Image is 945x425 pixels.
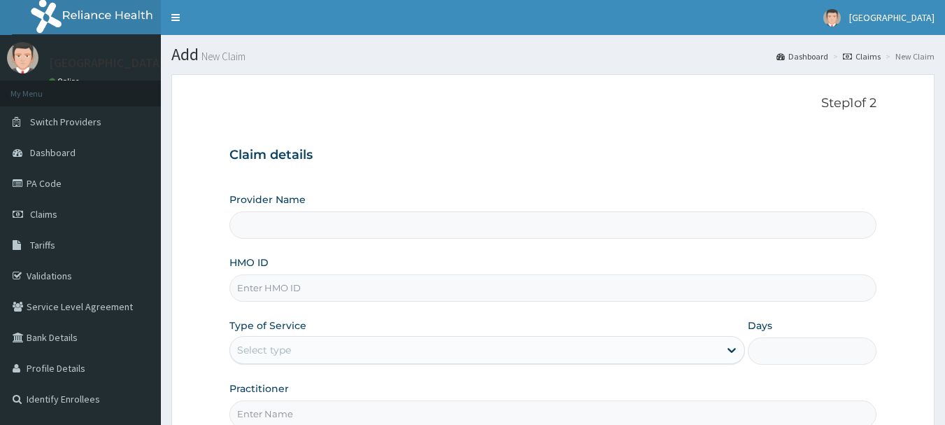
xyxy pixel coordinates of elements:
[171,46,935,64] h1: Add
[776,50,828,62] a: Dashboard
[229,274,877,302] input: Enter HMO ID
[49,76,83,86] a: Online
[229,319,306,333] label: Type of Service
[823,9,841,27] img: User Image
[229,382,289,396] label: Practitioner
[229,148,877,163] h3: Claim details
[30,146,76,159] span: Dashboard
[229,96,877,111] p: Step 1 of 2
[49,57,164,69] p: [GEOGRAPHIC_DATA]
[882,50,935,62] li: New Claim
[30,239,55,251] span: Tariffs
[199,51,246,62] small: New Claim
[748,319,772,333] label: Days
[843,50,881,62] a: Claims
[30,208,57,221] span: Claims
[237,343,291,357] div: Select type
[849,11,935,24] span: [GEOGRAPHIC_DATA]
[229,193,306,207] label: Provider Name
[7,42,38,74] img: User Image
[229,256,269,270] label: HMO ID
[30,116,101,128] span: Switch Providers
